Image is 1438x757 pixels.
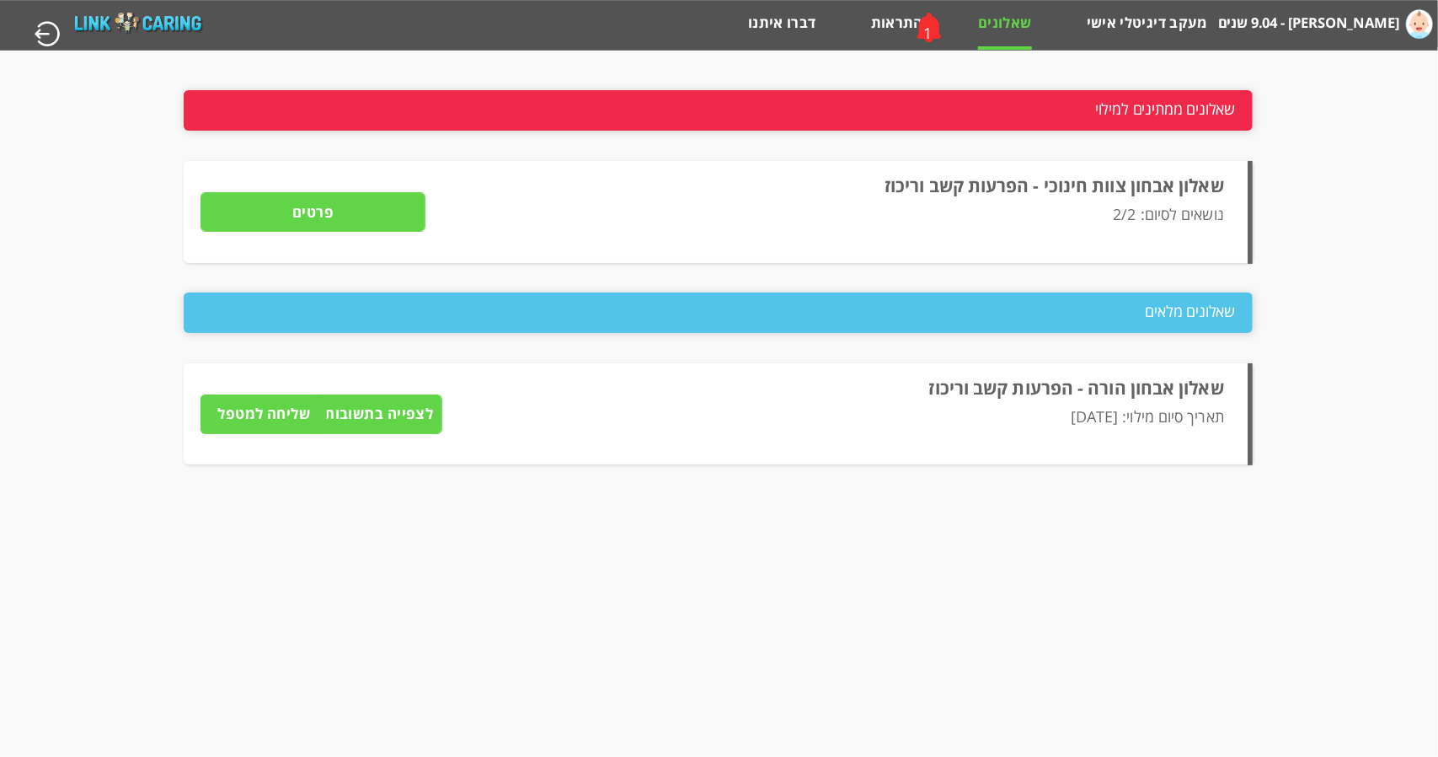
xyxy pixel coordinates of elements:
a: התראות [871,13,923,46]
div: 1 [923,22,932,45]
img: childBoyIcon.png [1406,9,1433,38]
a: שאלונים [978,13,1031,46]
a: דברו איתנו [748,13,815,46]
a: מעקב דיגיטלי אישי [1087,13,1207,46]
label: [PERSON_NAME] - 9.04 שנים [1218,8,1400,37]
img: linkCaringLogo_03.png [75,11,204,36]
